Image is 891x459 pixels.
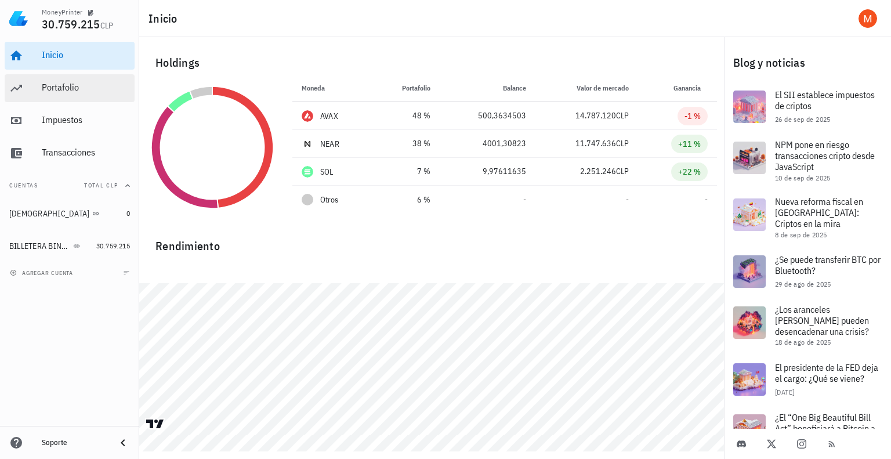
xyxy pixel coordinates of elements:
[440,74,535,102] th: Balance
[724,354,891,405] a: El presidente de la FED deja el cargo: ¿Qué se viene? [DATE]
[100,20,114,31] span: CLP
[775,139,875,172] span: NPM pone en riesgo transacciones cripto desde JavaScript
[5,107,135,135] a: Impuestos
[575,138,616,149] span: 11.747.636
[5,232,135,260] a: BILLETERA BINANCE 30.759.215
[535,74,638,102] th: Valor de mercado
[775,89,875,111] span: El SII establece impuestos de criptos
[320,166,334,178] div: SOL
[84,182,118,189] span: Total CLP
[775,388,794,396] span: [DATE]
[145,418,165,429] a: Charting by TradingView
[580,166,616,176] span: 2.251.246
[126,209,130,218] span: 0
[382,110,431,122] div: 48 %
[5,74,135,102] a: Portafolio
[724,297,891,354] a: ¿Los aranceles [PERSON_NAME] pueden desencadenar una crisis? 18 de ago de 2025
[148,9,182,28] h1: Inicio
[302,166,313,178] div: SOL-icon
[616,138,629,149] span: CLP
[373,74,440,102] th: Portafolio
[146,227,717,255] div: Rendimiento
[859,9,877,28] div: avatar
[616,166,629,176] span: CLP
[523,194,526,205] span: -
[775,303,869,337] span: ¿Los aranceles [PERSON_NAME] pueden desencadenar una crisis?
[320,110,338,122] div: AVAX
[575,110,616,121] span: 14.787.120
[302,110,313,122] div: AVAX-icon
[320,138,339,150] div: NEAR
[292,74,373,102] th: Moneda
[42,82,130,93] div: Portafolio
[626,194,629,205] span: -
[449,110,526,122] div: 500,3634503
[12,269,73,277] span: agregar cuenta
[382,194,431,206] div: 6 %
[775,115,831,124] span: 26 de sep de 2025
[705,194,708,205] span: -
[684,110,701,122] div: -1 %
[678,138,701,150] div: +11 %
[42,49,130,60] div: Inicio
[775,338,831,346] span: 18 de ago de 2025
[775,254,881,276] span: ¿Se puede transferir BTC por Bluetooth?
[5,172,135,200] button: CuentasTotal CLP
[449,138,526,150] div: 4001,30823
[616,110,629,121] span: CLP
[302,138,313,150] div: NEAR-icon
[42,16,100,32] span: 30.759.215
[9,241,71,251] div: BILLETERA BINANCE
[449,165,526,178] div: 9,97611635
[42,8,83,17] div: MoneyPrinter
[724,81,891,132] a: El SII establece impuestos de criptos 26 de sep de 2025
[5,42,135,70] a: Inicio
[9,209,90,219] div: [DEMOGRAPHIC_DATA]
[96,241,130,250] span: 30.759.215
[775,362,878,384] span: El presidente de la FED deja el cargo: ¿Qué se viene?
[775,174,831,182] span: 10 de sep de 2025
[146,44,717,81] div: Holdings
[678,166,701,178] div: +22 %
[9,9,28,28] img: LedgiFi
[42,114,130,125] div: Impuestos
[382,165,431,178] div: 7 %
[724,132,891,189] a: NPM pone en riesgo transacciones cripto desde JavaScript 10 de sep de 2025
[7,267,78,279] button: agregar cuenta
[42,147,130,158] div: Transacciones
[382,138,431,150] div: 38 %
[775,230,827,239] span: 8 de sep de 2025
[5,200,135,227] a: [DEMOGRAPHIC_DATA] 0
[5,139,135,167] a: Transacciones
[724,246,891,297] a: ¿Se puede transferir BTC por Bluetooth? 29 de ago de 2025
[42,438,107,447] div: Soporte
[320,194,338,206] span: Otros
[775,196,863,229] span: Nueva reforma fiscal en [GEOGRAPHIC_DATA]: Criptos en la mira
[775,280,831,288] span: 29 de ago de 2025
[724,44,891,81] div: Blog y noticias
[724,189,891,246] a: Nueva reforma fiscal en [GEOGRAPHIC_DATA]: Criptos en la mira 8 de sep de 2025
[673,84,708,92] span: Ganancia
